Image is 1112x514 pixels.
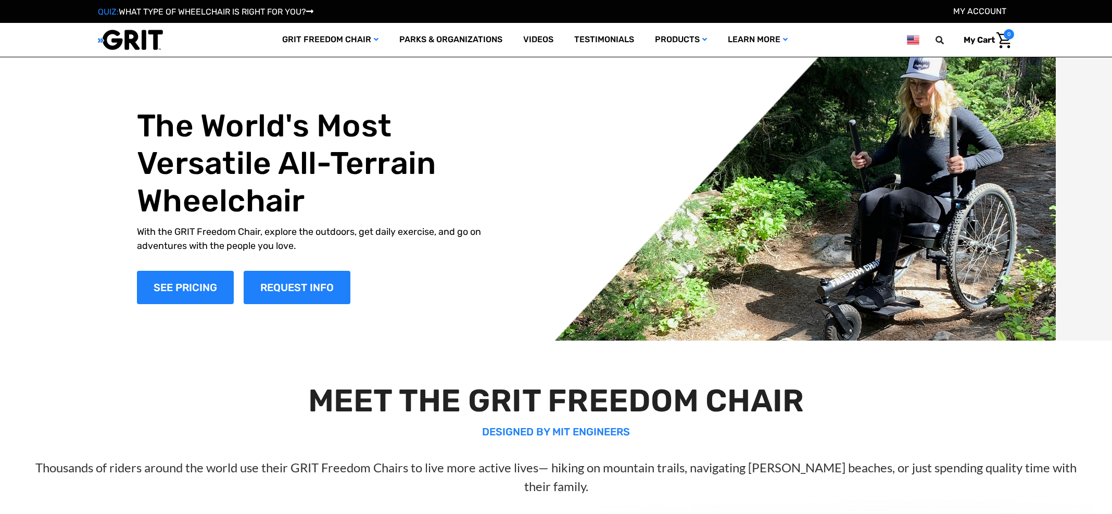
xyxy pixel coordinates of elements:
a: QUIZ:WHAT TYPE OF WHEELCHAIR IS RIGHT FOR YOU? [98,7,313,17]
p: With the GRIT Freedom Chair, explore the outdoors, get daily exercise, and go on adventures with ... [137,225,504,253]
img: Cart [996,32,1012,48]
a: Testimonials [564,23,645,57]
input: Search [940,29,956,51]
a: Parks & Organizations [389,23,513,57]
a: Learn More [717,23,798,57]
span: 0 [1004,29,1014,40]
h2: MEET THE GRIT FREEDOM CHAIR [28,382,1084,420]
p: Thousands of riders around the world use their GRIT Freedom Chairs to live more active lives— hik... [28,458,1084,496]
img: GRIT All-Terrain Wheelchair and Mobility Equipment [98,29,163,51]
span: QUIZ: [98,7,119,17]
a: Slide number 1, Request Information [244,271,350,304]
a: Videos [513,23,564,57]
p: DESIGNED BY MIT ENGINEERS [28,424,1084,440]
a: Cart with 0 items [956,29,1014,51]
span: My Cart [964,35,995,45]
a: Products [645,23,717,57]
a: Account [953,6,1006,16]
a: GRIT Freedom Chair [272,23,389,57]
a: Shop Now [137,271,234,304]
h1: The World's Most Versatile All-Terrain Wheelchair [137,107,504,220]
img: us.png [907,33,919,46]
